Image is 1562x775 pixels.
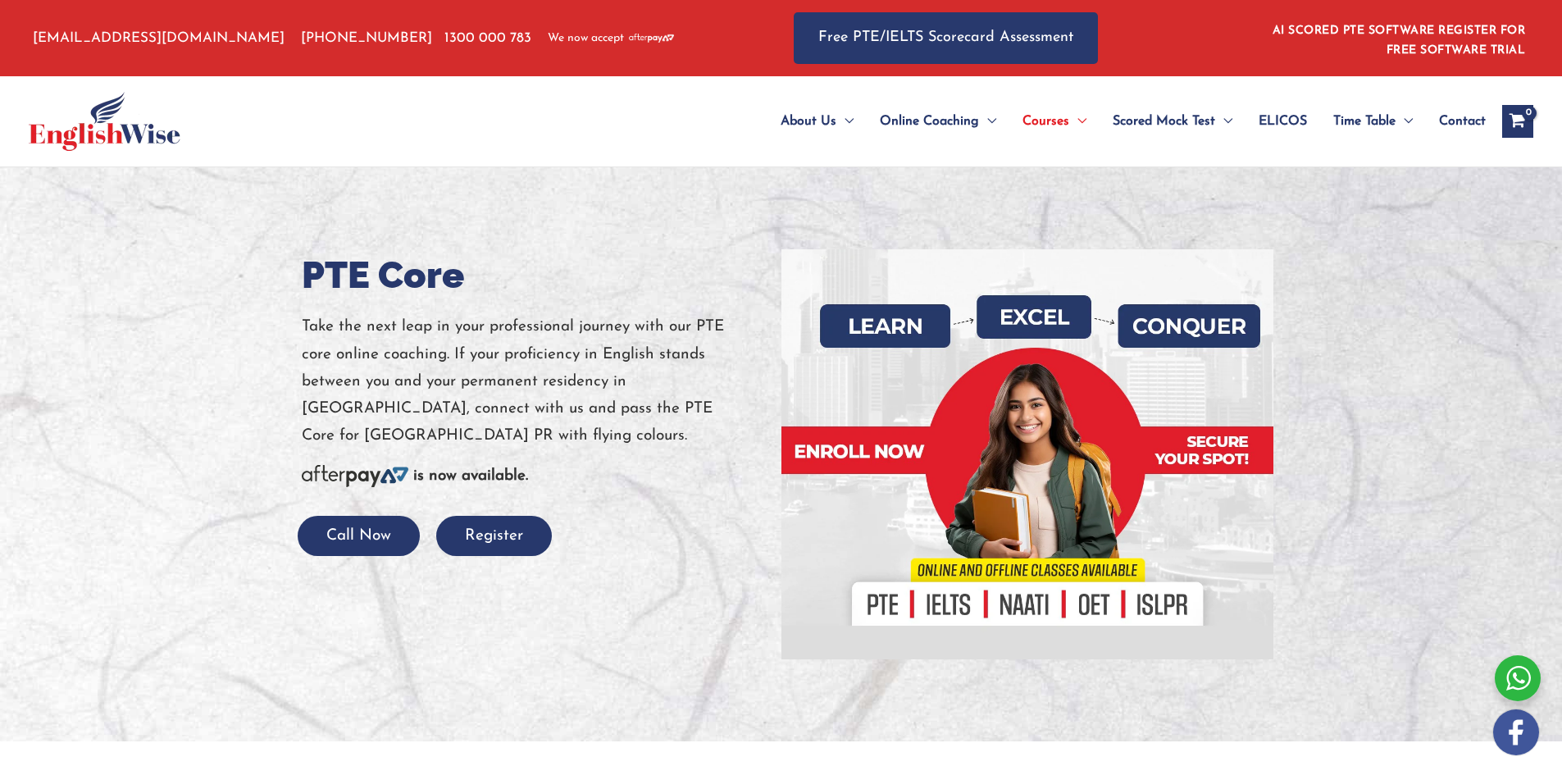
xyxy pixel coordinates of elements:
span: ELICOS [1259,93,1307,150]
button: Register [436,516,552,556]
span: Scored Mock Test [1113,93,1215,150]
a: 1300 000 783 [444,31,531,45]
img: Afterpay-Logo [302,465,408,487]
a: Call Now [298,528,420,544]
a: Register [436,528,552,544]
img: white-facebook.png [1493,709,1539,755]
button: Call Now [298,516,420,556]
span: Menu Toggle [1396,93,1413,150]
span: Menu Toggle [1069,93,1086,150]
span: Contact [1439,93,1486,150]
img: cropped-ew-logo [29,92,180,151]
a: About UsMenu Toggle [767,93,867,150]
span: Menu Toggle [836,93,854,150]
span: Menu Toggle [979,93,996,150]
a: Time TableMenu Toggle [1320,93,1426,150]
span: We now accept [548,30,624,47]
aside: Header Widget 1 [1263,11,1533,65]
span: Menu Toggle [1215,93,1232,150]
b: is now available. [413,468,528,484]
nav: Site Navigation: Main Menu [741,93,1486,150]
a: [PHONE_NUMBER] [301,31,432,45]
a: CoursesMenu Toggle [1009,93,1100,150]
a: AI SCORED PTE SOFTWARE REGISTER FOR FREE SOFTWARE TRIAL [1273,25,1526,57]
h1: PTE Core [302,249,769,301]
span: Courses [1022,93,1069,150]
span: About Us [781,93,836,150]
span: Time Table [1333,93,1396,150]
a: Online CoachingMenu Toggle [867,93,1009,150]
img: Afterpay-Logo [629,34,674,43]
a: Contact [1426,93,1486,150]
span: Online Coaching [880,93,979,150]
a: Scored Mock TestMenu Toggle [1100,93,1246,150]
p: Take the next leap in your professional journey with our PTE core online coaching. If your profic... [302,313,769,449]
a: ELICOS [1246,93,1320,150]
a: [EMAIL_ADDRESS][DOMAIN_NAME] [29,31,285,45]
a: Free PTE/IELTS Scorecard Assessment [794,12,1098,64]
a: View Shopping Cart, empty [1502,105,1533,138]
